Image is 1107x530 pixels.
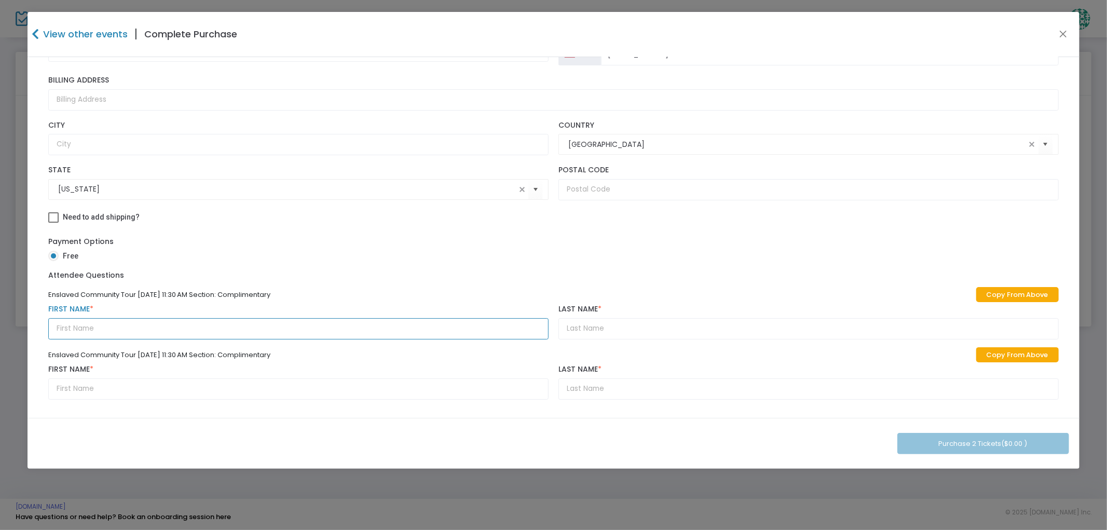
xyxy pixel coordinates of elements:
input: Postal Code [558,179,1058,200]
input: First Name [48,318,548,339]
span: | [128,25,144,44]
button: Close [1056,28,1070,41]
input: Select Country [568,139,1026,150]
input: Billing Address [48,89,1058,111]
span: Enslaved Community Tour [DATE] 11:30 AM Section: Complimentary [48,290,270,300]
input: Last Name [558,378,1058,400]
span: Free [59,251,78,262]
label: Payment Options [48,236,114,247]
a: Copy From Above [976,347,1059,362]
label: Postal Code [558,166,1058,175]
label: State [48,166,548,175]
label: Billing Address [48,76,1058,85]
h4: Complete Purchase [144,27,237,41]
input: Last Name [558,318,1058,339]
button: Select [528,179,543,200]
label: First Name [48,365,548,374]
label: Attendee Questions [48,270,124,281]
div: +1 [577,50,584,59]
span: clear [1026,138,1038,151]
label: Country [558,121,1058,130]
label: First Name [48,305,548,314]
span: Need to add shipping? [63,213,140,221]
h4: View other events [40,27,128,41]
input: Select State [58,184,515,195]
label: Last Name [558,305,1058,314]
input: City [48,134,548,155]
label: Last Name [558,365,1058,374]
button: Select [1038,134,1053,155]
label: City [48,121,548,130]
a: Copy From Above [976,287,1059,302]
span: Enslaved Community Tour [DATE] 11:30 AM Section: Complimentary [48,350,270,360]
span: clear [516,183,528,196]
input: First Name [48,378,548,400]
